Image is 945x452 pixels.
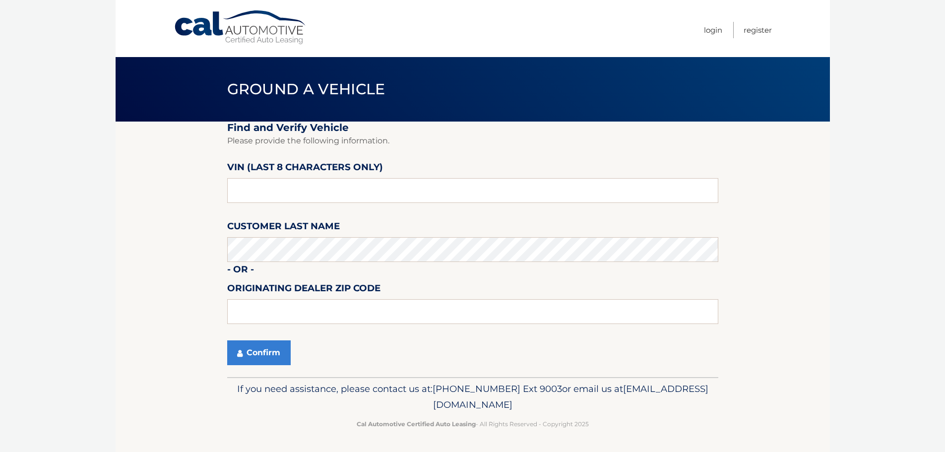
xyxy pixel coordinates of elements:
[234,381,712,413] p: If you need assistance, please contact us at: or email us at
[357,420,476,428] strong: Cal Automotive Certified Auto Leasing
[234,419,712,429] p: - All Rights Reserved - Copyright 2025
[704,22,722,38] a: Login
[227,134,718,148] p: Please provide the following information.
[227,160,383,178] label: VIN (last 8 characters only)
[227,340,291,365] button: Confirm
[227,281,380,299] label: Originating Dealer Zip Code
[227,80,385,98] span: Ground a Vehicle
[227,219,340,237] label: Customer Last Name
[174,10,308,45] a: Cal Automotive
[227,122,718,134] h2: Find and Verify Vehicle
[744,22,772,38] a: Register
[433,383,562,394] span: [PHONE_NUMBER] Ext 9003
[227,262,254,280] label: - or -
